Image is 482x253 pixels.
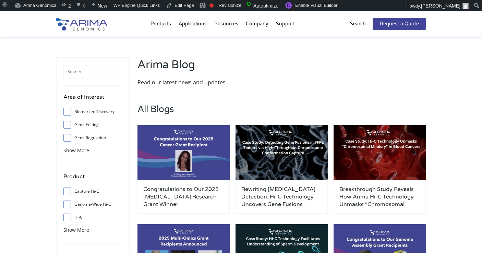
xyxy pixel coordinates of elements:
[350,20,366,28] p: Search
[63,93,122,107] h4: Area of Interest
[137,57,278,78] h2: Arima Blog
[236,125,328,181] img: Arima-March-Blog-Post-Banner-2-500x300.jpg
[63,133,122,143] label: Gene Regulation
[137,78,278,87] p: Read our latest news and updates.
[373,18,426,30] a: Request a Quote
[63,186,122,196] label: Capture Hi-C
[334,125,426,181] img: Arima-March-Blog-Post-Banner-1-500x300.jpg
[241,185,322,208] a: Rewriting [MEDICAL_DATA] Detection: Hi-C Technology Uncovers Gene Fusions Missed by Standard Methods
[63,120,122,130] label: Gene Editing
[63,107,122,117] label: Biomarker Discovery
[209,3,214,8] div: Focus keyphrase not set
[56,18,107,31] img: Arima-Genomics-logo
[143,185,224,208] a: Congratulations to Our 2025 [MEDICAL_DATA] Research Grant Winner
[63,65,122,79] input: Search
[421,3,460,9] span: [PERSON_NAME]
[63,212,122,222] label: Hi-C
[137,125,230,181] img: genome-assembly-grant-2025-500x300.png
[63,172,122,186] h4: Product
[339,185,420,208] a: Breakthrough Study Reveals How Arima Hi-C Technology Unmasks “Chromosomal Mimicry” in Blood Cancers
[63,227,89,233] span: Show More
[63,147,89,154] span: Show More
[63,199,122,209] label: Genome-Wide Hi-C
[137,104,426,125] h3: All Blogs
